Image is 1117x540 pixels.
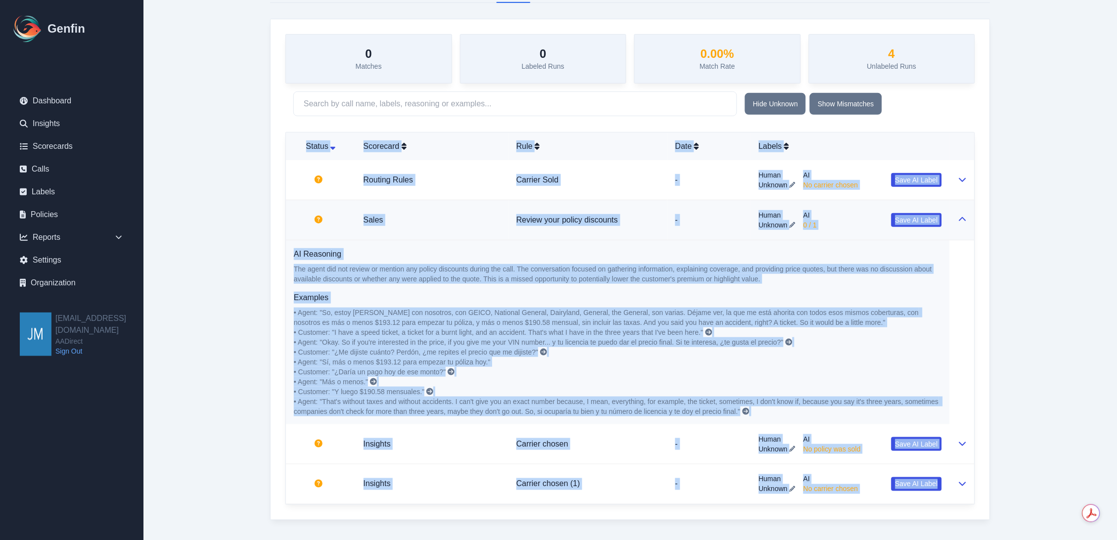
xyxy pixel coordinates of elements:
[294,328,703,336] span: • Customer: "I have a speed ticket, a ticket for a burnt light, and an accident. That's what I ha...
[12,205,132,225] a: Policies
[745,93,806,115] button: Hide Unknown
[803,484,858,494] span: No carrier chosen
[356,61,382,71] p: Matches
[55,346,143,356] a: Sign Out
[12,227,132,247] div: Reports
[803,434,861,444] span: AI
[47,21,85,37] h1: Genfin
[759,220,788,230] span: Unknown
[522,61,564,71] p: Labeled Runs
[364,176,414,184] a: Routing Rules
[759,180,788,190] span: Unknown
[12,250,132,270] a: Settings
[891,477,942,491] button: Save AI Label
[294,378,368,386] span: • Agent: "Más o menos."
[699,46,735,61] h3: 0.00 %
[895,175,938,185] span: Save AI Label
[294,309,921,326] span: • Agent: "So, estoy [PERSON_NAME] con nosotros, con GEICO, National General, Dairyland, General, ...
[803,170,858,180] span: AI
[12,182,132,202] a: Labels
[516,480,580,488] a: Carrier chosen (1)
[803,444,861,454] span: No policy was sold
[55,313,143,336] h2: [EMAIL_ADDRESS][DOMAIN_NAME]
[294,398,941,415] span: • Agent: "That's without taxes and without accidents. I can't give you an exact number because, I...
[675,174,743,186] p: -
[12,91,132,111] a: Dashboard
[895,439,938,449] span: Save AI Label
[675,478,743,490] p: -
[294,348,538,356] span: • Customer: "¿Me dijiste cuánto? Perdón, ¿me repites el precio que me dijiste?"
[294,140,348,152] div: Status
[364,440,391,448] a: Insights
[294,368,446,376] span: • Customer: "¿Daría un pago hoy de ese monto?"
[12,13,44,45] img: Logo
[759,140,942,152] div: Labels
[55,336,143,346] span: AADirect
[12,159,132,179] a: Calls
[891,437,942,451] button: Save AI Label
[675,438,743,450] p: -
[294,292,942,304] h6: Examples
[759,434,795,444] span: Human
[803,180,858,190] span: No carrier chosen
[895,215,938,225] span: Save AI Label
[364,140,501,152] div: Scorecard
[891,173,942,187] button: Save AI Label
[516,216,618,224] a: Review your policy discounts
[810,93,882,115] button: Show Mismatches
[759,170,795,180] span: Human
[12,114,132,134] a: Insights
[699,61,735,71] p: Match Rate
[364,216,383,224] a: Sales
[516,176,558,184] a: Carrier Sold
[675,140,743,152] div: Date
[364,480,391,488] a: Insights
[516,140,659,152] div: Rule
[20,313,51,356] img: jmendoza@aadirect.com
[294,248,942,260] h6: AI Reasoning
[522,46,564,61] h3: 0
[516,440,568,448] a: Carrier chosen
[294,338,784,346] span: • Agent: "Okay. So if you're interested in the price, if you give me your VIN number... y tu lice...
[803,220,817,230] span: 0 / 1
[759,210,795,220] span: Human
[294,358,491,366] span: • Agent: "Sí, más o menos $193.12 para empezar tu póliza hoy."
[759,474,795,484] span: Human
[803,474,858,484] span: AI
[891,213,942,227] button: Save AI Label
[294,264,942,284] p: The agent did not review or mention any policy discounts during the call. The conversation focuse...
[356,46,382,61] h3: 0
[803,210,817,220] span: AI
[293,91,737,116] input: Search by call name, labels, reasoning or examples...
[759,484,788,494] span: Unknown
[675,214,743,226] p: -
[294,388,424,396] span: • Customer: "Y luego $190.58 mensuales."
[867,46,917,61] h3: 4
[12,136,132,156] a: Scorecards
[12,273,132,293] a: Organization
[867,61,917,71] p: Unlabeled Runs
[895,479,938,489] span: Save AI Label
[759,444,788,454] span: Unknown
